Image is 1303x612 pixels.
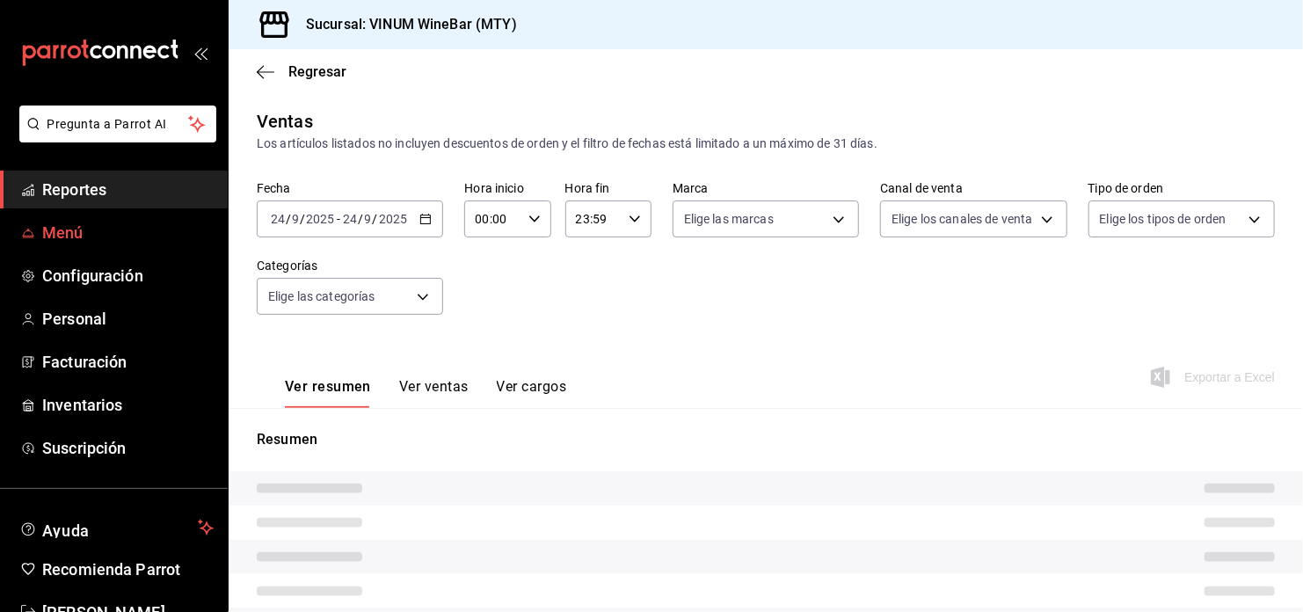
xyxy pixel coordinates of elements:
input: -- [291,212,300,226]
div: Ventas [257,108,313,135]
span: Inventarios [42,393,214,417]
span: - [337,212,340,226]
div: Los artículos listados no incluyen descuentos de orden y el filtro de fechas está limitado a un m... [257,135,1275,153]
span: Reportes [42,178,214,201]
button: Pregunta a Parrot AI [19,106,216,142]
p: Resumen [257,429,1275,450]
button: Ver ventas [399,378,469,408]
label: Tipo de orden [1088,183,1275,195]
button: Ver resumen [285,378,371,408]
input: -- [364,212,373,226]
span: Regresar [288,63,346,80]
input: -- [342,212,358,226]
label: Hora fin [565,183,651,195]
button: Ver cargos [497,378,567,408]
label: Canal de venta [880,183,1066,195]
span: Elige las categorías [268,288,375,305]
span: Elige los canales de venta [892,210,1032,228]
span: Facturación [42,350,214,374]
span: Elige las marcas [684,210,774,228]
label: Marca [673,183,859,195]
button: Regresar [257,63,346,80]
span: / [373,212,378,226]
input: ---- [378,212,408,226]
span: Personal [42,307,214,331]
label: Hora inicio [464,183,550,195]
span: Ayuda [42,517,191,538]
span: Recomienda Parrot [42,557,214,581]
span: Elige los tipos de orden [1100,210,1227,228]
span: / [300,212,305,226]
span: Menú [42,221,214,244]
button: open_drawer_menu [193,46,207,60]
input: -- [270,212,286,226]
input: ---- [305,212,335,226]
span: / [358,212,363,226]
span: Pregunta a Parrot AI [47,115,189,134]
h3: Sucursal: VINUM WineBar (MTY) [292,14,517,35]
span: / [286,212,291,226]
label: Categorías [257,260,443,273]
div: navigation tabs [285,378,566,408]
span: Suscripción [42,436,214,460]
label: Fecha [257,183,443,195]
span: Configuración [42,264,214,288]
a: Pregunta a Parrot AI [12,127,216,146]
